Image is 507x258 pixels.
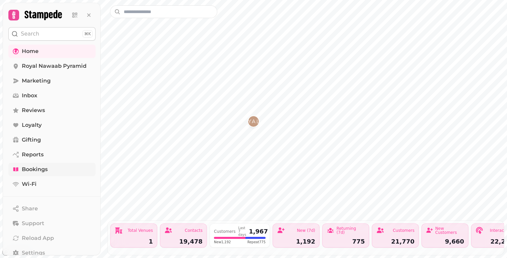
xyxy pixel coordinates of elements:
[22,121,42,129] span: Loyalty
[393,228,414,233] div: Customers
[22,219,44,227] span: Support
[248,116,259,129] div: Map marker
[22,205,38,213] span: Share
[248,116,259,127] button: Royal Nawaab Pyramid
[8,177,96,191] a: Wi-Fi
[8,202,96,215] button: Share
[128,228,153,233] div: Total Venues
[327,239,365,245] div: 775
[247,240,266,245] span: Repeat 775
[8,163,96,176] a: Bookings
[249,228,268,235] div: 1,967
[277,239,315,245] div: 1,192
[426,239,464,245] div: 9,660
[8,104,96,117] a: Reviews
[435,226,464,235] div: New Customers
[22,106,45,114] span: Reviews
[8,217,96,230] button: Support
[22,180,37,188] span: Wi-Fi
[238,226,246,237] div: Last 7 days
[8,27,96,41] button: Search⌘K
[22,151,44,159] span: Reports
[297,228,315,233] div: New (7d)
[22,92,37,100] span: Inbox
[8,118,96,132] a: Loyalty
[22,47,39,55] span: Home
[22,136,41,144] span: Gifting
[22,234,54,242] span: Reload App
[21,30,39,38] p: Search
[214,229,236,234] div: Customers
[22,249,45,257] span: Settings
[185,228,203,233] div: Contacts
[22,165,48,173] span: Bookings
[8,74,96,88] a: Marketing
[8,45,96,58] a: Home
[336,226,365,235] div: Returning (7d)
[8,89,96,102] a: Inbox
[8,231,96,245] button: Reload App
[8,59,96,73] a: Royal Nawaab Pyramid
[115,239,153,245] div: 1
[22,77,51,85] span: Marketing
[164,239,203,245] div: 19,478
[8,133,96,147] a: Gifting
[22,62,87,70] span: Royal Nawaab Pyramid
[8,148,96,161] a: Reports
[214,240,231,245] span: New 1,192
[82,30,93,38] div: ⌘K
[376,239,414,245] div: 21,770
